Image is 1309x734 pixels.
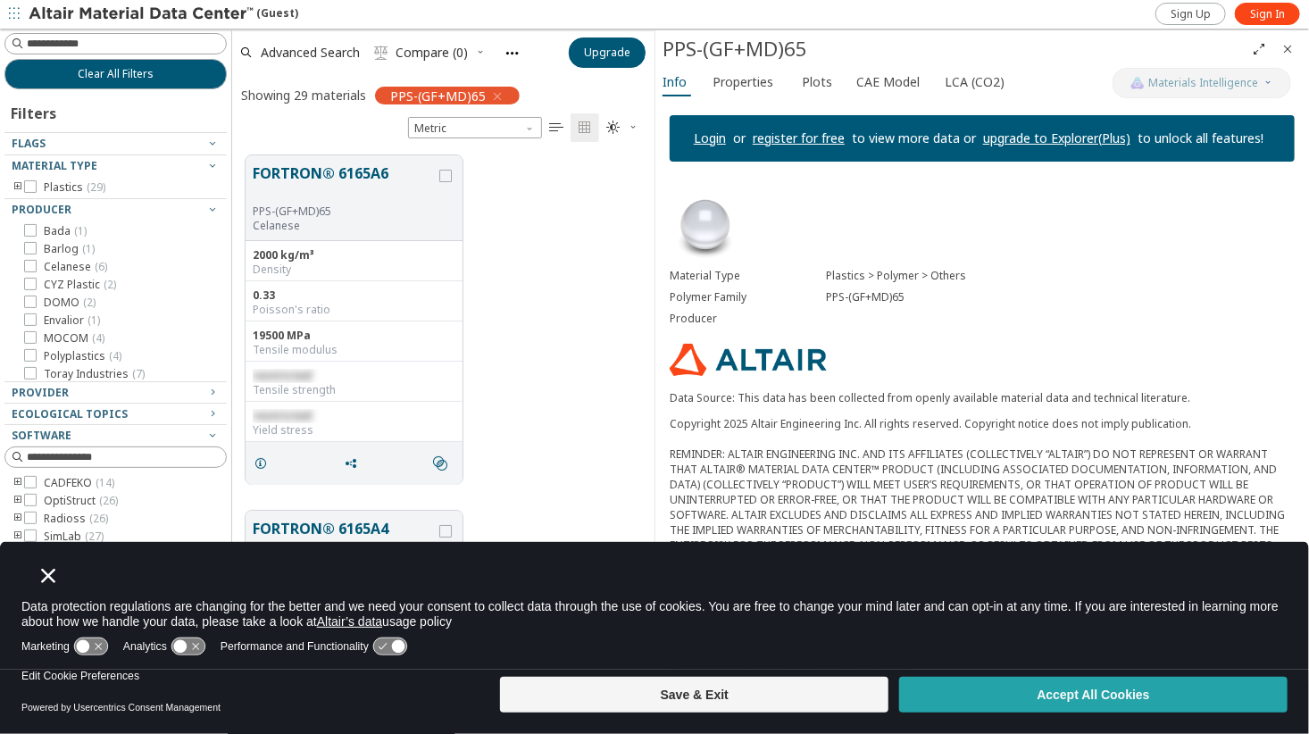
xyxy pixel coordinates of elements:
[4,404,227,425] button: Ecological Topics
[1273,35,1302,63] button: Close
[253,248,455,263] div: 2000 kg/m³
[396,46,468,59] span: Compare (0)
[599,113,646,142] button: Theme
[44,242,95,256] span: Barlog
[753,129,845,146] a: register for free
[1155,3,1226,25] a: Sign Up
[132,366,145,381] span: ( 7 )
[549,121,563,135] i: 
[336,446,373,481] button: Share
[374,46,388,60] i: 
[29,5,298,23] div: (Guest)
[826,269,1295,283] div: Plastics > Polymer > Others
[44,530,104,544] span: SimLab
[92,330,104,346] span: ( 4 )
[1171,7,1211,21] span: Sign Up
[253,329,455,343] div: 19500 MPa
[694,129,726,146] a: Login
[1250,7,1285,21] span: Sign In
[96,475,114,490] span: ( 14 )
[12,512,24,526] i: toogle group
[408,117,542,138] div: Unit System
[253,163,436,204] button: FORTRON® 6165A6
[4,155,227,177] button: Material Type
[12,476,24,490] i: toogle group
[44,180,105,195] span: Plastics
[425,446,463,481] button: Similar search
[663,68,687,96] span: Info
[802,68,832,96] span: Plots
[83,295,96,310] span: ( 2 )
[44,476,114,490] span: CADFEKO
[12,136,46,151] span: Flags
[44,296,96,310] span: DOMO
[12,202,71,217] span: Producer
[78,67,154,81] span: Clear All Filters
[74,223,87,238] span: ( 1 )
[44,512,108,526] span: Radioss
[670,190,741,262] img: Material Type Image
[253,303,455,317] div: Poisson's ratio
[670,290,826,304] div: Polymer Family
[253,263,455,277] div: Density
[232,142,654,681] div: grid
[670,390,1295,405] p: Data Source: This data has been collected from openly available material data and technical liter...
[1235,3,1300,25] a: Sign In
[89,511,108,526] span: ( 26 )
[408,117,542,138] span: Metric
[44,260,107,274] span: Celanese
[44,494,118,508] span: OptiStruct
[44,278,116,292] span: CYZ Plastic
[569,38,646,68] button: Upgrade
[1245,35,1273,63] button: Full Screen
[845,129,983,147] p: to view more data or
[253,219,436,233] p: Celanese
[4,382,227,404] button: Provider
[578,121,592,135] i: 
[670,312,826,326] div: Producer
[713,68,773,96] span: Properties
[726,129,753,147] p: or
[44,367,145,381] span: Toray Industries
[542,113,571,142] button: Table View
[4,199,227,221] button: Producer
[606,121,621,135] i: 
[44,349,121,363] span: Polyplastics
[670,416,1295,598] div: Copyright 2025 Altair Engineering Inc. All rights reserved. Copyright notice does not imply publi...
[390,88,486,104] span: PPS-(GF+MD)65
[584,46,630,60] span: Upgrade
[12,406,128,421] span: Ecological Topics
[253,288,455,303] div: 0.33
[983,129,1130,146] a: upgrade to Explorer(Plus)
[945,68,1005,96] span: LCA (CO2)
[12,530,24,544] i: toogle group
[826,290,1295,304] div: PPS-(GF+MD)65
[253,423,455,438] div: Yield stress
[241,87,366,104] div: Showing 29 materials
[4,59,227,89] button: Clear All Filters
[4,89,65,132] div: Filters
[109,348,121,363] span: ( 4 )
[82,241,95,256] span: ( 1 )
[253,343,455,357] div: Tensile modulus
[1130,129,1271,147] p: to unlock all features!
[12,158,97,173] span: Material Type
[253,383,455,397] div: Tensile strength
[253,368,312,383] span: restricted
[246,446,283,481] button: Details
[44,313,100,328] span: Envalior
[253,204,436,219] div: PPS-(GF+MD)65
[12,385,69,400] span: Provider
[29,5,256,23] img: Altair Material Data Center
[261,46,360,59] span: Advanced Search
[1113,68,1291,98] button: AI CopilotMaterials Intelligence
[4,425,227,446] button: Software
[253,518,436,560] button: FORTRON® 6165A4
[99,493,118,508] span: ( 26 )
[253,408,312,423] span: restricted
[12,494,24,508] i: toogle group
[571,113,599,142] button: Tile View
[85,529,104,544] span: ( 27 )
[44,224,87,238] span: Bada
[1130,76,1145,90] img: AI Copilot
